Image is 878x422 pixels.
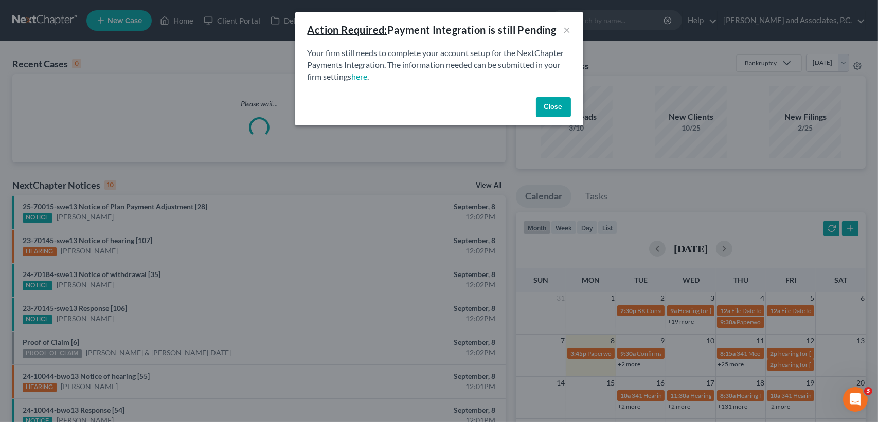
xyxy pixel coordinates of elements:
u: Action Required: [308,24,387,36]
button: Close [536,97,571,118]
iframe: Intercom live chat [843,387,868,412]
span: 3 [864,387,872,395]
button: × [564,24,571,36]
a: here [352,71,368,81]
p: Your firm still needs to complete your account setup for the NextChapter Payments Integration. Th... [308,47,571,83]
div: Payment Integration is still Pending [308,23,557,37]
